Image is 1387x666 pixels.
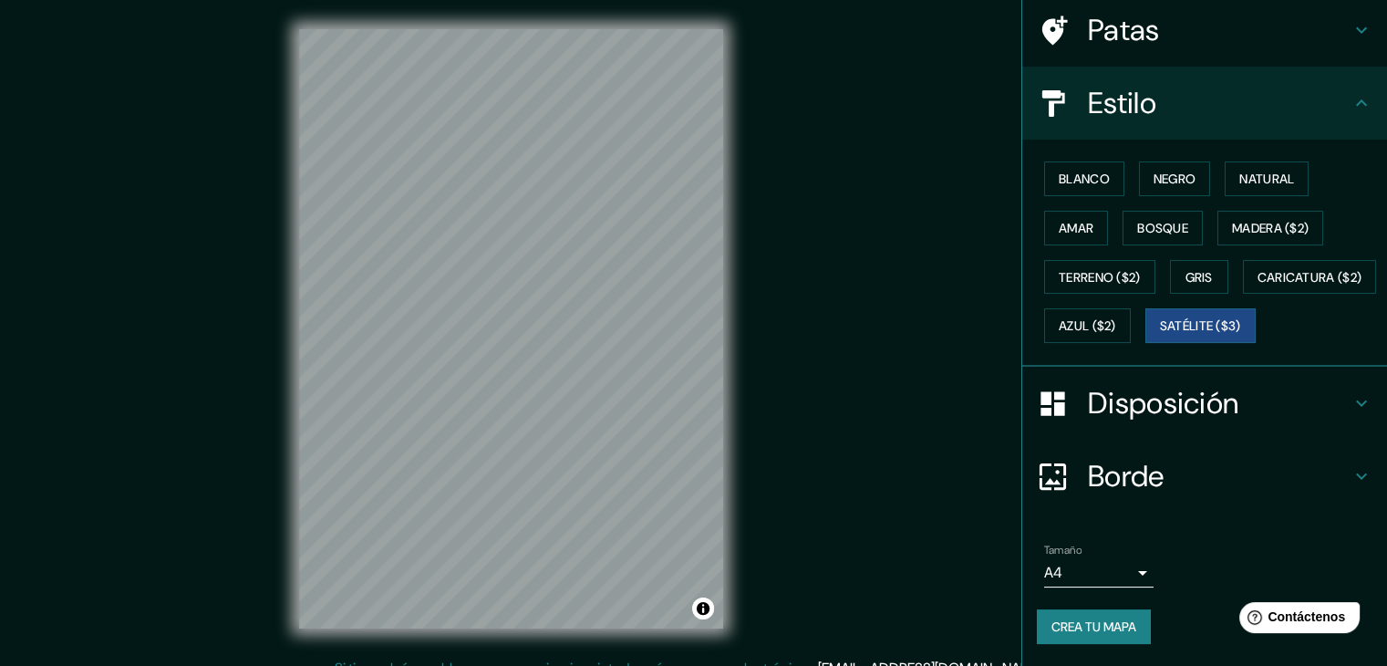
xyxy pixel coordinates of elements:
button: Madera ($2) [1217,211,1323,245]
button: Activar o desactivar atribución [692,598,714,619]
font: Madera ($2) [1232,220,1309,236]
button: Crea tu mapa [1037,609,1151,644]
font: Caricatura ($2) [1258,269,1362,286]
font: Borde [1088,457,1164,495]
font: Satélite ($3) [1160,318,1241,335]
button: Blanco [1044,161,1124,196]
div: Disposición [1022,367,1387,440]
button: Azul ($2) [1044,308,1131,343]
font: Amar [1059,220,1093,236]
font: Negro [1154,171,1196,187]
font: Natural [1239,171,1294,187]
font: A4 [1044,563,1062,582]
button: Caricatura ($2) [1243,260,1377,295]
div: Estilo [1022,67,1387,140]
font: Estilo [1088,84,1156,122]
button: Natural [1225,161,1309,196]
font: Patas [1088,11,1160,49]
font: Bosque [1137,220,1188,236]
button: Amar [1044,211,1108,245]
button: Gris [1170,260,1228,295]
font: Tamaño [1044,543,1082,557]
font: Gris [1185,269,1213,286]
button: Negro [1139,161,1211,196]
canvas: Mapa [299,29,723,629]
font: Crea tu mapa [1051,619,1136,635]
iframe: Lanzador de widgets de ayuda [1225,595,1367,646]
font: Terreno ($2) [1059,269,1141,286]
div: Borde [1022,440,1387,513]
font: Blanco [1059,171,1110,187]
font: Azul ($2) [1059,318,1116,335]
div: A4 [1044,558,1154,588]
button: Bosque [1123,211,1203,245]
button: Satélite ($3) [1145,308,1256,343]
button: Terreno ($2) [1044,260,1155,295]
font: Disposición [1088,384,1238,422]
